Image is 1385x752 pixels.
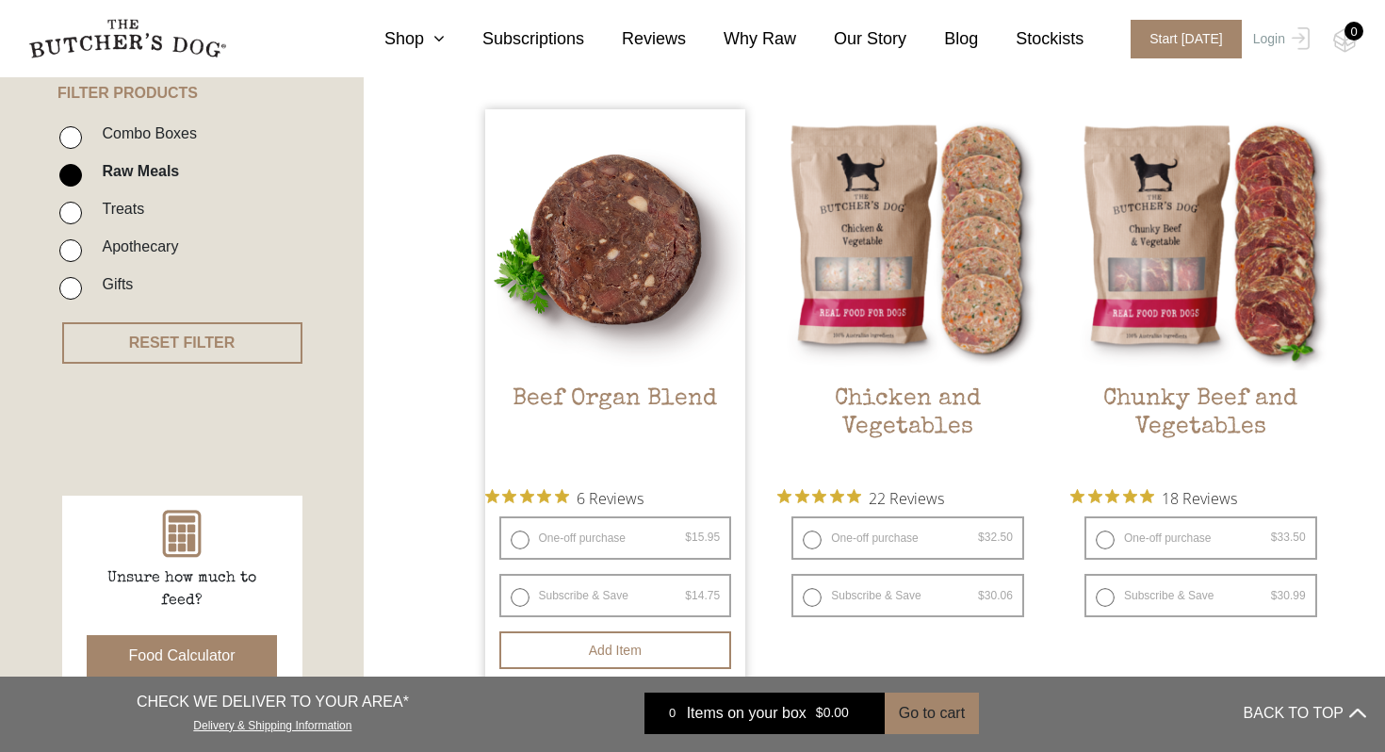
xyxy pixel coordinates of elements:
[1333,28,1357,53] img: TBD_Cart-Empty.png
[978,26,1084,52] a: Stockists
[659,704,687,723] div: 0
[62,322,302,364] button: RESET FILTER
[978,589,985,602] span: $
[777,385,1038,474] h2: Chicken and Vegetables
[499,516,732,560] label: One-off purchase
[1244,691,1366,736] button: BACK TO TOP
[686,26,796,52] a: Why Raw
[1248,20,1310,58] a: Login
[1344,22,1363,41] div: 0
[796,26,906,52] a: Our Story
[92,121,197,146] label: Combo Boxes
[485,483,644,512] button: Rated 5 out of 5 stars from 6 reviews. Jump to reviews.
[1131,20,1242,58] span: Start [DATE]
[1070,109,1331,370] img: Chunky Beef and Vegetables
[92,196,144,221] label: Treats
[137,691,409,713] p: CHECK WE DELIVER TO YOUR AREA*
[92,271,133,297] label: Gifts
[978,589,1013,602] bdi: 30.06
[87,635,278,677] button: Food Calculator
[777,109,1038,474] a: Chicken and VegetablesChicken and Vegetables
[1070,385,1331,474] h2: Chunky Beef and Vegetables
[777,109,1038,370] img: Chicken and Vegetables
[1271,589,1306,602] bdi: 30.99
[1271,589,1278,602] span: $
[445,26,584,52] a: Subscriptions
[685,531,720,544] bdi: 15.95
[499,631,732,669] button: Add item
[1070,109,1331,474] a: Chunky Beef and VegetablesChunky Beef and Vegetables
[685,589,692,602] span: $
[777,483,944,512] button: Rated 4.9 out of 5 stars from 22 reviews. Jump to reviews.
[791,574,1024,617] label: Subscribe & Save
[885,693,979,734] button: Go to cart
[1271,531,1278,544] span: $
[644,693,885,734] a: 0 Items on your box $0.00
[1084,516,1317,560] label: One-off purchase
[88,567,276,613] p: Unsure how much to feed?
[687,702,807,725] span: Items on your box
[685,531,692,544] span: $
[485,109,746,474] a: Beef Organ Blend
[816,706,823,721] span: $
[584,26,686,52] a: Reviews
[499,574,732,617] label: Subscribe & Save
[978,531,985,544] span: $
[92,234,178,259] label: Apothecary
[577,483,644,512] span: 6 Reviews
[1112,20,1248,58] a: Start [DATE]
[906,26,978,52] a: Blog
[791,516,1024,560] label: One-off purchase
[92,158,179,184] label: Raw Meals
[193,714,351,732] a: Delivery & Shipping Information
[978,531,1013,544] bdi: 32.50
[1070,483,1237,512] button: Rated 5 out of 5 stars from 18 reviews. Jump to reviews.
[1162,483,1237,512] span: 18 Reviews
[347,26,445,52] a: Shop
[869,483,944,512] span: 22 Reviews
[1271,531,1306,544] bdi: 33.50
[1084,574,1317,617] label: Subscribe & Save
[485,385,746,474] h2: Beef Organ Blend
[685,589,720,602] bdi: 14.75
[816,706,849,721] bdi: 0.00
